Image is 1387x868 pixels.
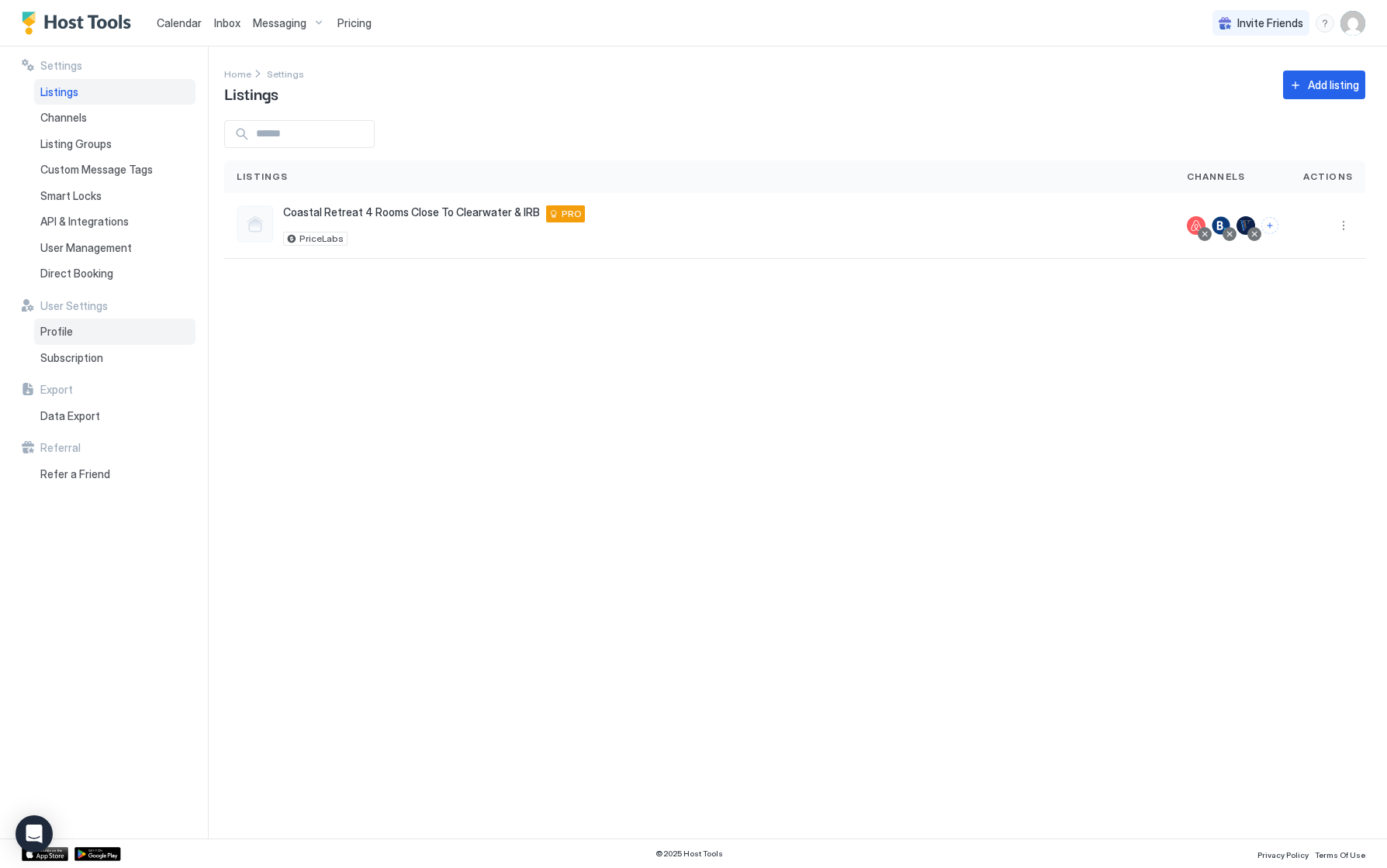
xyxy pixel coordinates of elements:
a: Custom Message Tags [34,157,195,183]
a: Privacy Policy [1257,846,1309,862]
a: Google Play Store [74,847,121,861]
div: User profile [1340,11,1365,36]
span: Channels [40,111,87,125]
a: Calendar [157,15,202,31]
a: App Store [22,847,68,861]
div: Breadcrumb [267,65,304,81]
span: Referral [40,441,81,455]
span: © 2025 Host Tools [655,849,723,859]
span: API & Integrations [40,215,129,229]
a: Home [224,65,251,81]
span: Pricing [337,16,372,30]
span: Channels [1187,170,1246,184]
div: Open Intercom Messenger [16,815,53,852]
a: Smart Locks [34,183,195,209]
span: Listings [40,85,78,99]
span: Terms Of Use [1315,850,1365,859]
span: Privacy Policy [1257,850,1309,859]
a: Profile [34,319,195,345]
span: Smart Locks [40,189,102,203]
span: Invite Friends [1237,16,1303,30]
span: User Management [40,241,132,255]
span: Coastal Retreat 4 Rooms Close To Clearwater & IRB [283,205,540,219]
span: Inbox [214,16,240,29]
span: Settings [40,59,82,73]
span: Messaging [253,16,306,30]
span: Calendar [157,16,202,29]
button: More options [1334,216,1353,235]
div: Add listing [1308,77,1359,93]
a: User Management [34,235,195,261]
a: API & Integrations [34,208,195,235]
span: Listings [237,170,289,184]
span: Subscription [40,351,103,365]
a: Listings [34,79,195,105]
span: Data Export [40,409,100,423]
input: Input Field [250,121,374,147]
button: Connect channels [1261,217,1278,234]
span: PRO [562,207,582,221]
span: Actions [1303,170,1353,184]
a: Settings [267,65,304,81]
a: Terms Of Use [1315,846,1365,862]
a: Listing Groups [34,131,195,157]
div: menu [1334,216,1353,235]
div: Breadcrumb [224,65,251,81]
span: Custom Message Tags [40,163,153,177]
span: Listing Groups [40,137,112,151]
a: Host Tools Logo [22,12,138,35]
a: Direct Booking [34,260,195,287]
a: Inbox [214,15,240,31]
a: Data Export [34,403,195,429]
span: Profile [40,325,73,339]
span: Direct Booking [40,267,113,281]
a: Channels [34,105,195,131]
span: User Settings [40,299,108,313]
span: Export [40,383,73,397]
a: Refer a Friend [34,461,195,487]
button: Add listing [1283,71,1365,99]
span: Listings [224,81,278,105]
span: Refer a Friend [40,467,110,481]
span: Home [224,68,251,80]
a: Subscription [34,345,195,371]
span: Settings [267,68,304,80]
div: menu [1316,14,1334,33]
